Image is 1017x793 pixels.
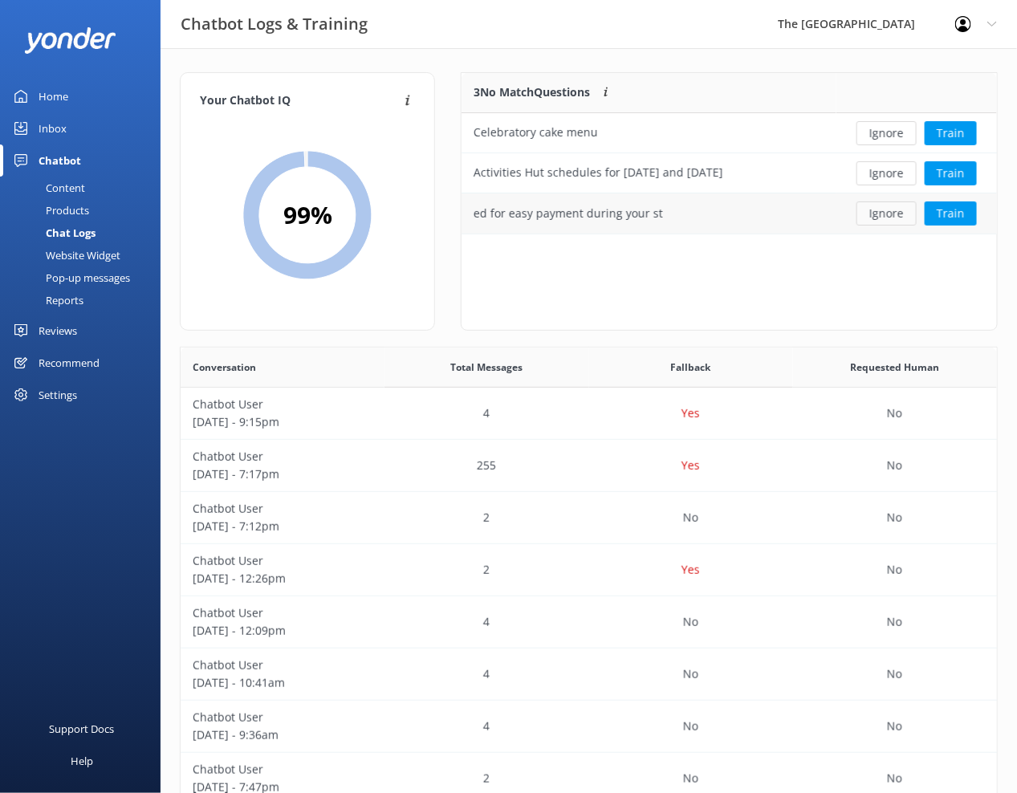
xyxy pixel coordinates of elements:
div: Products [10,199,89,222]
span: Requested Human [850,360,939,375]
button: Ignore [856,161,917,185]
a: Products [10,199,161,222]
div: Content [10,177,85,199]
div: row [462,153,997,193]
button: Train [925,161,977,185]
div: Reports [10,289,83,311]
div: row [181,440,997,492]
p: 2 [483,509,490,527]
p: Chatbot User [193,500,372,518]
div: row [462,113,997,153]
h2: 99 % [283,196,332,234]
div: Help [71,745,93,777]
div: row [181,492,997,544]
p: No [887,613,902,631]
p: No [683,613,698,631]
p: [DATE] - 7:12pm [193,518,372,535]
div: Celebratory cake menu [474,124,598,141]
p: No [683,718,698,735]
p: No [887,718,902,735]
p: 4 [483,613,490,631]
p: 3 No Match Questions [474,83,590,101]
div: row [462,193,997,234]
p: [DATE] - 9:15pm [193,413,372,431]
a: Content [10,177,161,199]
span: Conversation [193,360,256,375]
p: [DATE] - 10:41am [193,674,372,692]
p: 4 [483,405,490,422]
div: Website Widget [10,244,120,266]
a: Reports [10,289,161,311]
img: yonder-white-logo.png [24,27,116,54]
p: No [887,770,902,787]
p: Chatbot User [193,709,372,726]
div: row [181,701,997,753]
div: Home [39,80,68,112]
h3: Chatbot Logs & Training [181,11,368,37]
p: Yes [681,457,700,474]
p: 4 [483,665,490,683]
div: Inbox [39,112,67,144]
div: Chat Logs [10,222,96,244]
div: Activities Hut schedules for [DATE] and [DATE] [474,164,723,181]
span: Fallback [671,360,711,375]
button: Train [925,201,977,226]
button: Ignore [856,201,917,226]
a: Chat Logs [10,222,161,244]
p: No [887,457,902,474]
a: Website Widget [10,244,161,266]
p: Yes [681,561,700,579]
p: Chatbot User [193,604,372,622]
p: Chatbot User [193,552,372,570]
p: 2 [483,770,490,787]
p: Yes [681,405,700,422]
p: No [887,665,902,683]
div: ed for easy payment during your st [474,205,663,222]
div: Support Docs [50,713,115,745]
button: Train [925,121,977,145]
p: No [887,509,902,527]
p: No [683,509,698,527]
p: [DATE] - 9:36am [193,726,372,744]
span: Total Messages [450,360,523,375]
p: Chatbot User [193,657,372,674]
p: [DATE] - 12:09pm [193,622,372,640]
p: Chatbot User [193,396,372,413]
a: Pop-up messages [10,266,161,289]
div: Recommend [39,347,100,379]
div: row [181,596,997,649]
div: Pop-up messages [10,266,130,289]
p: No [887,561,902,579]
div: row [181,388,997,440]
div: Chatbot [39,144,81,177]
p: [DATE] - 12:26pm [193,570,372,588]
div: Reviews [39,315,77,347]
p: [DATE] - 7:17pm [193,466,372,483]
div: Settings [39,379,77,411]
h4: Your Chatbot IQ [200,92,401,110]
div: grid [462,113,997,234]
div: row [181,649,997,701]
p: No [683,770,698,787]
button: Ignore [856,121,917,145]
p: No [887,405,902,422]
div: row [181,544,997,596]
p: Chatbot User [193,761,372,779]
p: 4 [483,718,490,735]
p: Chatbot User [193,448,372,466]
p: 2 [483,561,490,579]
p: No [683,665,698,683]
p: 255 [477,457,496,474]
